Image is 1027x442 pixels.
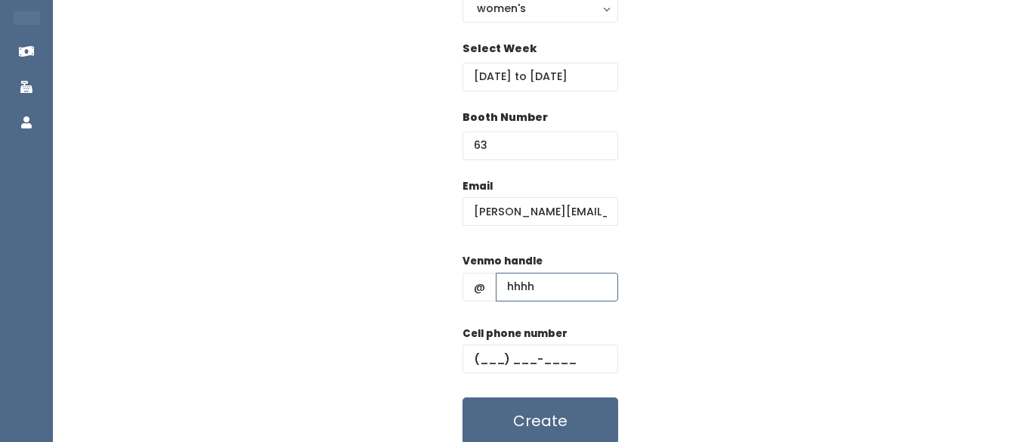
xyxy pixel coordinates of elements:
[462,197,618,226] input: @ .
[462,326,568,342] label: Cell phone number
[462,110,548,125] label: Booth Number
[462,179,493,194] label: Email
[462,254,543,269] label: Venmo handle
[462,273,496,301] span: @
[462,131,618,160] input: Booth Number
[462,63,618,91] input: Select week
[462,345,618,373] input: (___) ___-____
[462,41,537,57] label: Select Week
